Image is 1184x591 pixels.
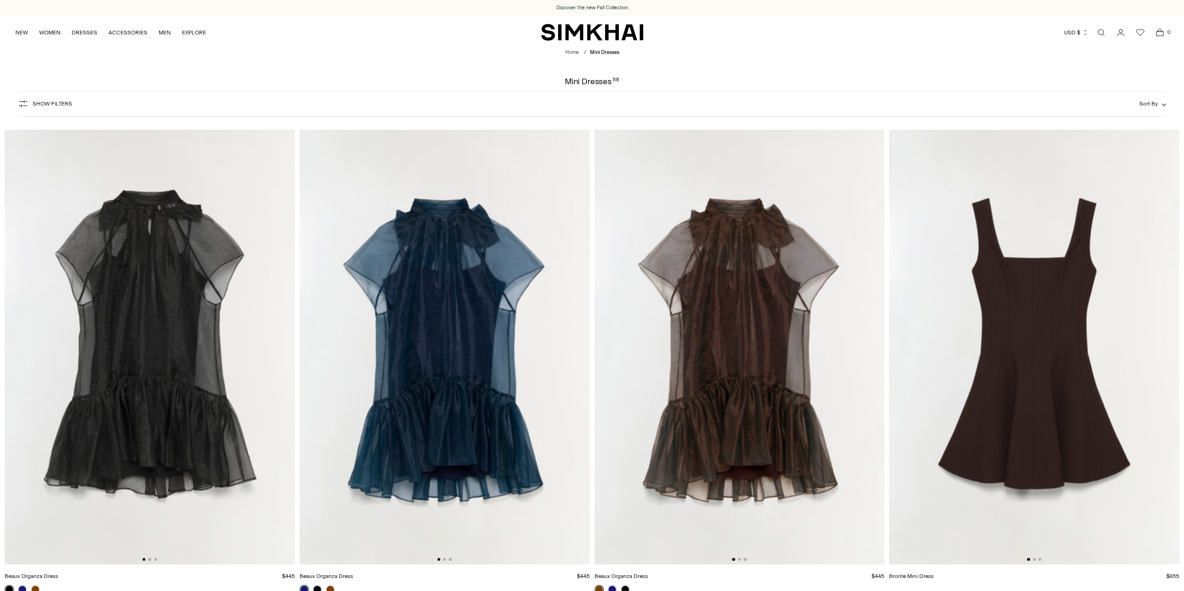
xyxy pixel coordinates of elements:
a: Beaux Organza Dress [595,573,648,579]
button: Go to slide 3 [744,558,747,561]
a: SIMKHAI [541,23,643,41]
button: Go to slide 3 [1038,558,1041,561]
button: Show Filters [18,96,72,111]
a: Open cart modal [1151,23,1169,42]
button: Go to slide 2 [1033,558,1036,561]
img: Beaux Organza Dress [5,130,295,565]
div: 58 [613,77,619,86]
button: USD $ [1064,22,1089,43]
h1: Mini Dresses [565,77,619,86]
a: Beaux Organza Dress [5,573,58,579]
button: Go to slide 1 [732,558,735,561]
a: Wishlist [1131,23,1150,42]
a: ACCESSORIES [108,22,147,43]
img: Beaux Organza Dress [595,130,885,565]
button: Go to slide 1 [437,558,440,561]
a: NEW [15,22,28,43]
a: Go to the account page [1111,23,1130,42]
span: Mini Dresses [590,49,619,55]
a: Discover the new Fall Collection [556,4,628,12]
button: Go to slide 1 [142,558,145,561]
button: Go to slide 2 [443,558,446,561]
a: Bronte Mini Dress [889,573,934,579]
span: Show Filters [33,100,72,107]
a: DRESSES [72,22,97,43]
a: Beaux Organza Dress [300,573,353,579]
button: Go to slide 3 [449,558,452,561]
span: 0 [1164,28,1173,36]
button: Go to slide 3 [154,558,157,561]
span: Sort By [1139,100,1158,107]
a: EXPLORE [182,22,206,43]
button: Go to slide 2 [148,558,151,561]
a: MEN [159,22,171,43]
button: Go to slide 2 [738,558,741,561]
button: Go to slide 1 [1027,558,1030,561]
img: Beaux Organza Dress [300,130,590,565]
button: Sort By [1139,99,1166,109]
img: Bronte Mini Dress [889,130,1179,565]
a: Open search modal [1092,23,1110,42]
nav: breadcrumbs [565,49,619,57]
div: / [584,49,586,57]
a: Home [565,49,579,55]
a: WOMEN [39,22,60,43]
